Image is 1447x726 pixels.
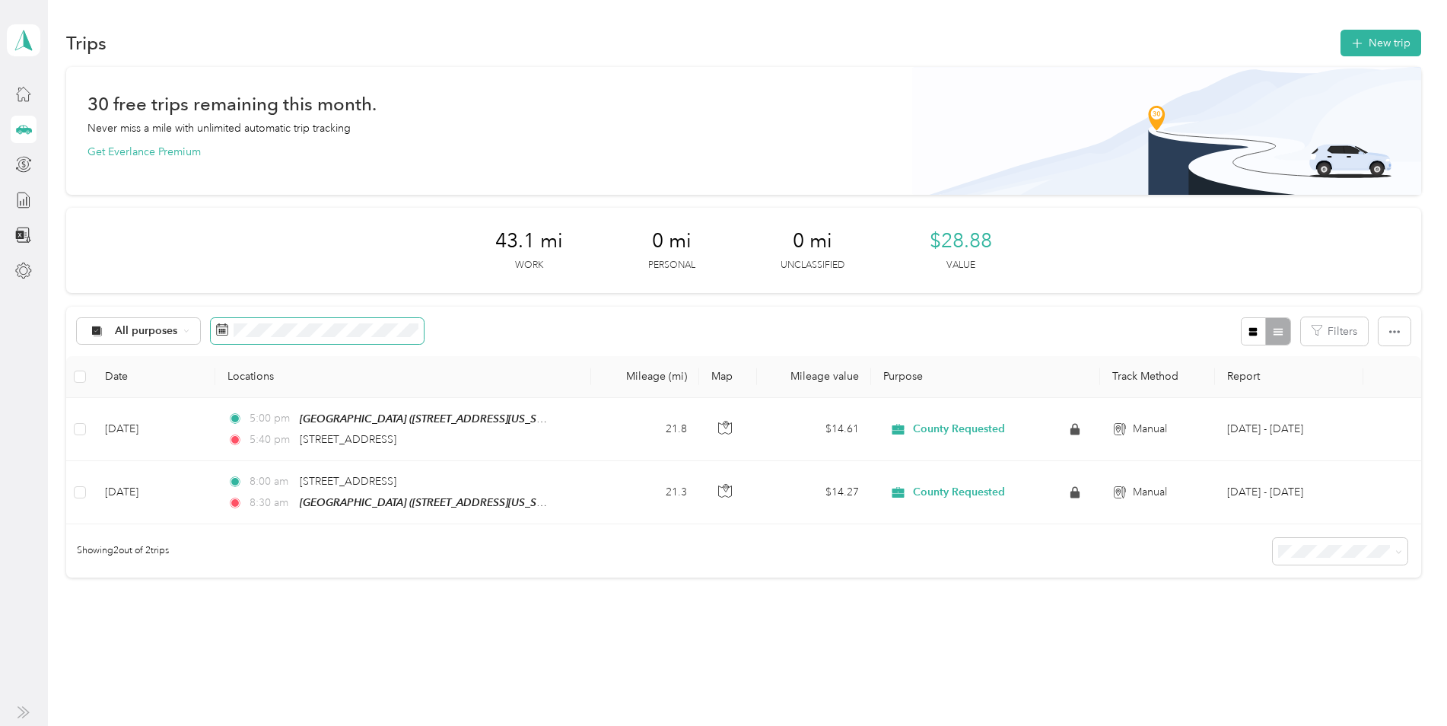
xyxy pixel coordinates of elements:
[115,326,178,336] span: All purposes
[250,431,293,448] span: 5:40 pm
[871,356,1100,398] th: Purpose
[250,410,293,427] span: 5:00 pm
[300,433,396,446] span: [STREET_ADDRESS]
[648,259,695,272] p: Personal
[87,120,351,136] p: Never miss a mile with unlimited automatic trip tracking
[591,461,699,524] td: 21.3
[757,398,871,461] td: $14.61
[515,259,543,272] p: Work
[300,412,564,425] span: [GEOGRAPHIC_DATA] ([STREET_ADDRESS][US_STATE])
[250,473,293,490] span: 8:00 am
[913,486,1005,499] span: County Requested
[757,356,871,398] th: Mileage value
[781,259,844,272] p: Unclassified
[93,461,215,524] td: [DATE]
[913,422,1005,436] span: County Requested
[495,229,563,253] span: 43.1 mi
[946,259,975,272] p: Value
[1133,421,1167,438] span: Manual
[591,398,699,461] td: 21.8
[1362,641,1447,726] iframe: Everlance-gr Chat Button Frame
[1215,398,1364,461] td: Oct 19 - Nov 1, 2024
[1215,356,1364,398] th: Report
[652,229,692,253] span: 0 mi
[300,496,564,509] span: [GEOGRAPHIC_DATA] ([STREET_ADDRESS][US_STATE])
[591,356,699,398] th: Mileage (mi)
[757,461,871,524] td: $14.27
[87,144,201,160] button: Get Everlance Premium
[1215,461,1364,524] td: Oct 19 - Nov 1, 2024
[1340,30,1421,56] button: New trip
[300,475,396,488] span: [STREET_ADDRESS]
[66,544,169,558] span: Showing 2 out of 2 trips
[66,35,107,51] h1: Trips
[793,229,832,253] span: 0 mi
[1100,356,1214,398] th: Track Method
[1301,317,1368,345] button: Filters
[87,96,377,112] h1: 30 free trips remaining this month.
[93,356,215,398] th: Date
[912,67,1421,195] img: Banner
[250,495,293,511] span: 8:30 am
[699,356,756,398] th: Map
[215,356,591,398] th: Locations
[1133,484,1167,501] span: Manual
[930,229,992,253] span: $28.88
[93,398,215,461] td: [DATE]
